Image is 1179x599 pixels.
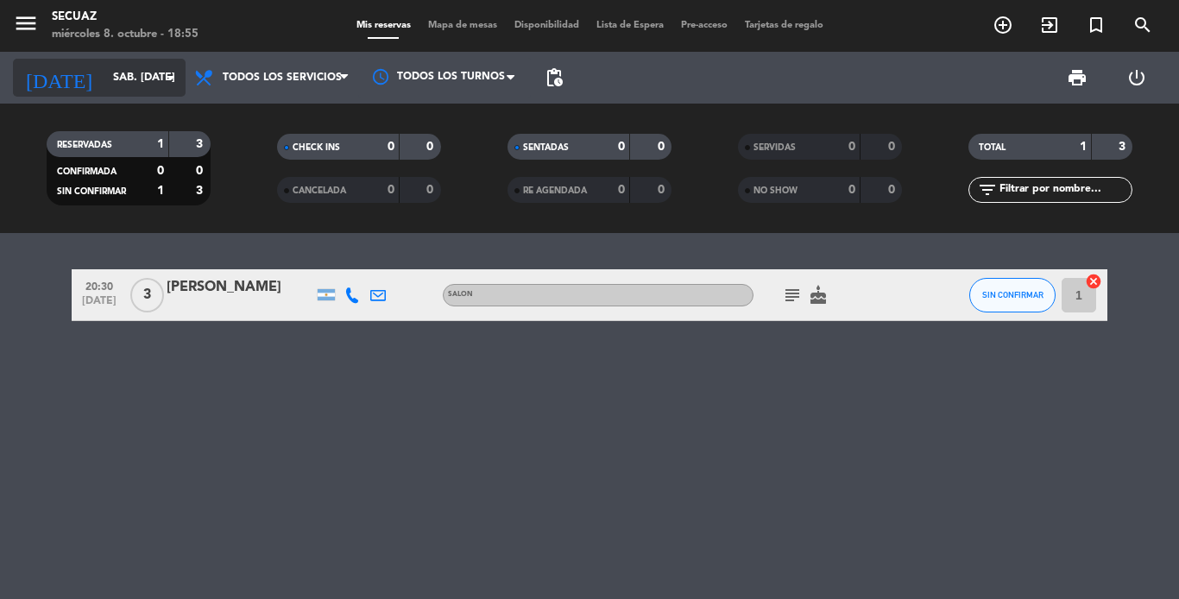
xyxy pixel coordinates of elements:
[658,184,668,196] strong: 0
[618,141,625,153] strong: 0
[588,21,672,30] span: Lista de Espera
[196,165,206,177] strong: 0
[658,141,668,153] strong: 0
[1106,52,1166,104] div: LOG OUT
[808,285,829,306] i: cake
[672,21,736,30] span: Pre-acceso
[157,165,164,177] strong: 0
[1067,67,1088,88] span: print
[1126,67,1147,88] i: power_settings_new
[523,186,587,195] span: RE AGENDADA
[157,138,164,150] strong: 1
[130,278,164,312] span: 3
[57,187,126,196] span: SIN CONFIRMAR
[979,143,1006,152] span: TOTAL
[736,21,832,30] span: Tarjetas de regalo
[388,184,394,196] strong: 0
[506,21,588,30] span: Disponibilidad
[348,21,419,30] span: Mis reservas
[888,184,898,196] strong: 0
[848,184,855,196] strong: 0
[848,141,855,153] strong: 0
[161,67,181,88] i: arrow_drop_down
[1039,15,1060,35] i: exit_to_app
[196,185,206,197] strong: 3
[1086,15,1106,35] i: turned_in_not
[753,186,798,195] span: NO SHOW
[782,285,803,306] i: subject
[618,184,625,196] strong: 0
[52,26,199,43] div: miércoles 8. octubre - 18:55
[426,184,437,196] strong: 0
[1080,141,1087,153] strong: 1
[1132,15,1153,35] i: search
[982,290,1043,299] span: SIN CONFIRMAR
[448,291,473,298] span: SALON
[544,67,564,88] span: pending_actions
[13,10,39,36] i: menu
[969,278,1056,312] button: SIN CONFIRMAR
[167,276,313,299] div: [PERSON_NAME]
[57,141,112,149] span: RESERVADAS
[419,21,506,30] span: Mapa de mesas
[293,143,340,152] span: CHECK INS
[57,167,117,176] span: CONFIRMADA
[998,180,1132,199] input: Filtrar por nombre...
[52,9,199,26] div: secuaz
[293,186,346,195] span: CANCELADA
[523,143,569,152] span: SENTADAS
[157,185,164,197] strong: 1
[196,138,206,150] strong: 3
[388,141,394,153] strong: 0
[753,143,796,152] span: SERVIDAS
[977,180,998,200] i: filter_list
[993,15,1013,35] i: add_circle_outline
[13,10,39,42] button: menu
[78,275,121,295] span: 20:30
[888,141,898,153] strong: 0
[223,72,342,84] span: Todos los servicios
[426,141,437,153] strong: 0
[1119,141,1129,153] strong: 3
[78,295,121,315] span: [DATE]
[13,59,104,97] i: [DATE]
[1085,273,1102,290] i: cancel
